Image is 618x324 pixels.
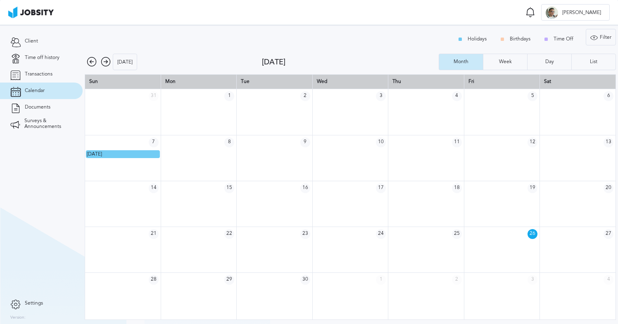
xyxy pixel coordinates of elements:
[89,78,98,84] span: Sun
[149,137,159,147] span: 7
[113,54,137,71] div: [DATE]
[452,91,462,101] span: 4
[149,229,159,239] span: 21
[317,78,327,84] span: Wed
[376,183,386,193] span: 17
[300,137,310,147] span: 9
[528,91,537,101] span: 5
[25,71,52,77] span: Transactions
[604,229,613,239] span: 27
[452,183,462,193] span: 18
[224,91,234,101] span: 1
[495,59,516,65] div: Week
[528,275,537,285] span: 3
[25,88,45,94] span: Calendar
[604,275,613,285] span: 4
[25,55,59,61] span: Time off history
[24,118,72,130] span: Surveys & Announcements
[468,78,474,84] span: Fri
[149,275,159,285] span: 28
[528,229,537,239] span: 26
[224,137,234,147] span: 8
[558,10,605,16] span: [PERSON_NAME]
[528,183,537,193] span: 19
[165,78,176,84] span: Mon
[149,183,159,193] span: 14
[604,183,613,193] span: 20
[483,54,527,70] button: Week
[586,29,616,45] button: Filter
[8,7,54,18] img: ab4bad089aa723f57921c736e9817d99.png
[300,183,310,193] span: 16
[528,137,537,147] span: 12
[224,275,234,285] span: 29
[544,78,551,84] span: Sat
[376,137,386,147] span: 10
[113,54,137,70] button: [DATE]
[10,315,26,320] label: Version:
[25,104,50,110] span: Documents
[376,275,386,285] span: 1
[604,137,613,147] span: 13
[392,78,401,84] span: Thu
[25,38,38,44] span: Client
[586,59,601,65] div: List
[527,54,571,70] button: Day
[546,7,558,19] div: Y
[452,229,462,239] span: 25
[376,91,386,101] span: 3
[452,275,462,285] span: 2
[300,275,310,285] span: 30
[449,59,473,65] div: Month
[452,137,462,147] span: 11
[25,300,43,306] span: Settings
[541,59,558,65] div: Day
[300,229,310,239] span: 23
[376,229,386,239] span: 24
[224,229,234,239] span: 22
[262,58,439,66] div: [DATE]
[87,151,102,157] span: [DATE]
[604,91,613,101] span: 6
[571,54,616,70] button: List
[149,91,159,101] span: 31
[541,4,610,21] button: Y[PERSON_NAME]
[439,54,483,70] button: Month
[241,78,250,84] span: Tue
[586,29,616,46] div: Filter
[300,91,310,101] span: 2
[224,183,234,193] span: 15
